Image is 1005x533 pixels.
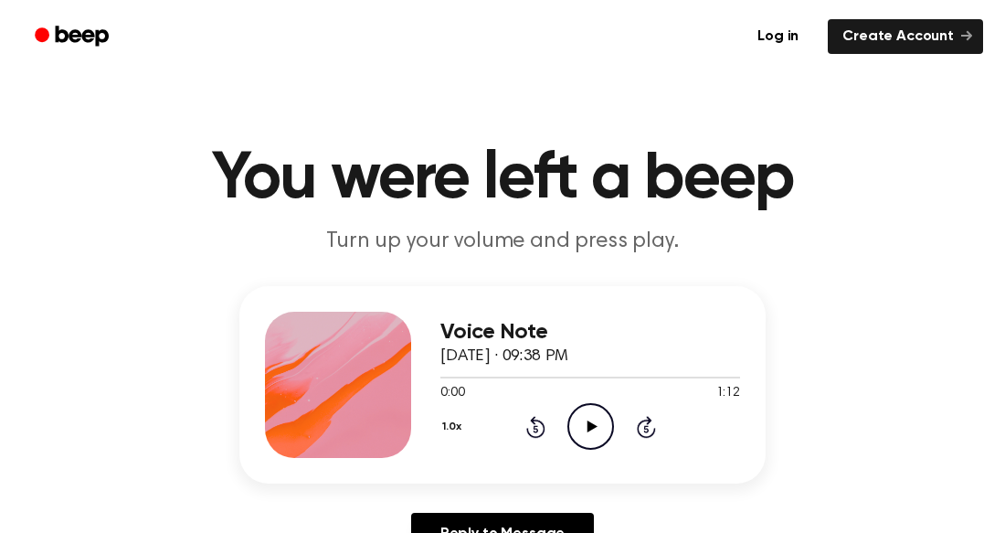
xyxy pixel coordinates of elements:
[440,320,740,345] h3: Voice Note
[440,411,468,442] button: 1.0x
[716,384,740,403] span: 1:12
[440,384,464,403] span: 0:00
[440,348,568,365] span: [DATE] · 09:38 PM
[22,19,125,55] a: Beep
[35,146,970,212] h1: You were left a beep
[828,19,983,54] a: Create Account
[739,16,817,58] a: Log in
[152,227,853,257] p: Turn up your volume and press play.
